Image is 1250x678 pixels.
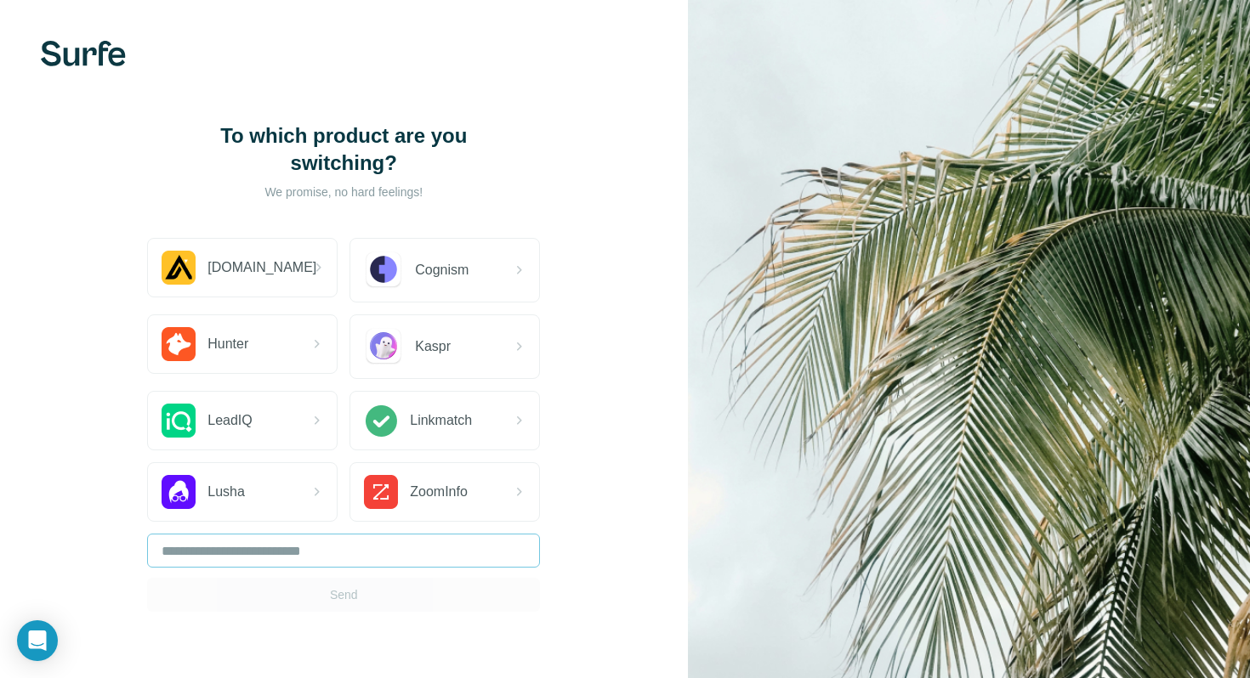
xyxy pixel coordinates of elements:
img: Cognism Logo [364,251,403,290]
img: Apollo.io Logo [162,251,196,285]
span: Lusha [207,482,245,502]
img: Surfe's logo [41,41,126,66]
div: Open Intercom Messenger [17,620,58,661]
span: LeadIQ [207,410,252,431]
img: Hunter.io Logo [162,327,196,361]
p: We promise, no hard feelings! [173,184,514,201]
img: LeadIQ Logo [162,404,196,438]
span: Linkmatch [410,410,472,431]
img: ZoomInfo Logo [364,475,398,509]
span: Hunter [207,334,248,354]
span: Cognism [415,260,469,280]
img: Kaspr Logo [364,327,403,366]
span: [DOMAIN_NAME] [207,257,316,278]
span: ZoomInfo [410,482,468,502]
img: Lusha Logo [162,475,196,509]
span: Kaspr [415,336,451,357]
img: Linkmatch Logo [364,404,398,438]
h1: To which product are you switching? [173,122,514,177]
